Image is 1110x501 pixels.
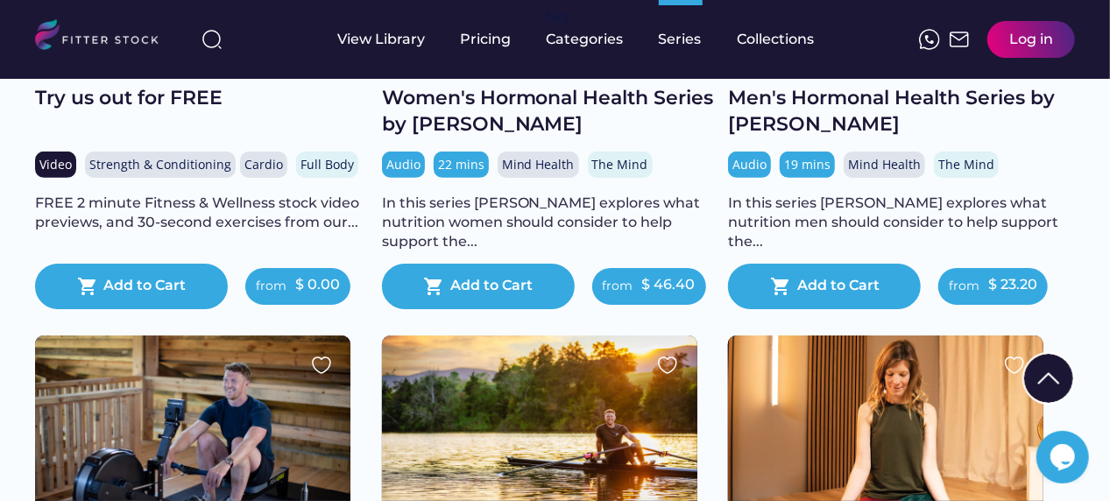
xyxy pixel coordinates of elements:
div: Add to Cart [797,276,880,297]
div: Women's Hormonal Health Series by [PERSON_NAME] [382,85,729,139]
button: shopping_cart [77,276,98,297]
div: Audio [732,156,767,173]
div: The Mind [592,156,648,173]
div: In this series [PERSON_NAME] explores what nutrition men should consider to help support the... [728,194,1075,252]
div: 19 mins [784,156,831,173]
img: heart.svg [657,355,678,376]
div: Video [39,156,72,173]
div: Men's Hormonal Health Series by [PERSON_NAME] [728,85,1075,139]
div: Add to Cart [450,276,533,297]
div: In this series [PERSON_NAME] explores what nutrition women should consider to help support the... [382,194,729,252]
div: FREE 2 minute Fitness & Wellness stock video previews, and 30-second exercises from our... [35,194,382,233]
div: $ 23.20 [988,275,1037,294]
div: $ 46.40 [642,275,696,294]
div: The Mind [938,156,994,173]
div: Try us out for FREE [35,85,382,112]
div: Categories [547,30,624,49]
img: LOGO.svg [35,19,173,55]
button: shopping_cart [423,276,444,297]
button: shopping_cart [770,276,791,297]
div: Add to Cart [104,276,187,297]
div: from [949,278,979,295]
div: Pricing [461,30,512,49]
div: Series [659,30,703,49]
div: Full Body [300,156,354,173]
div: Mind Health [848,156,921,173]
img: heart.svg [311,355,332,376]
img: search-normal%203.svg [201,29,223,50]
div: View Library [338,30,426,49]
img: Frame%2051.svg [949,29,970,50]
div: from [603,278,633,295]
iframe: chat widget [1036,431,1092,483]
img: meteor-icons_whatsapp%20%281%29.svg [919,29,940,50]
img: heart.svg [1004,355,1025,376]
div: Audio [386,156,421,173]
img: Group%201000002322%20%281%29.svg [1024,354,1073,403]
div: Log in [1009,30,1053,49]
div: from [256,278,286,295]
div: 22 mins [438,156,484,173]
div: Strength & Conditioning [89,156,231,173]
div: Mind Health [502,156,575,173]
div: Collections [738,30,815,49]
div: $ 0.00 [295,275,340,294]
div: fvck [547,9,569,26]
div: Cardio [244,156,283,173]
